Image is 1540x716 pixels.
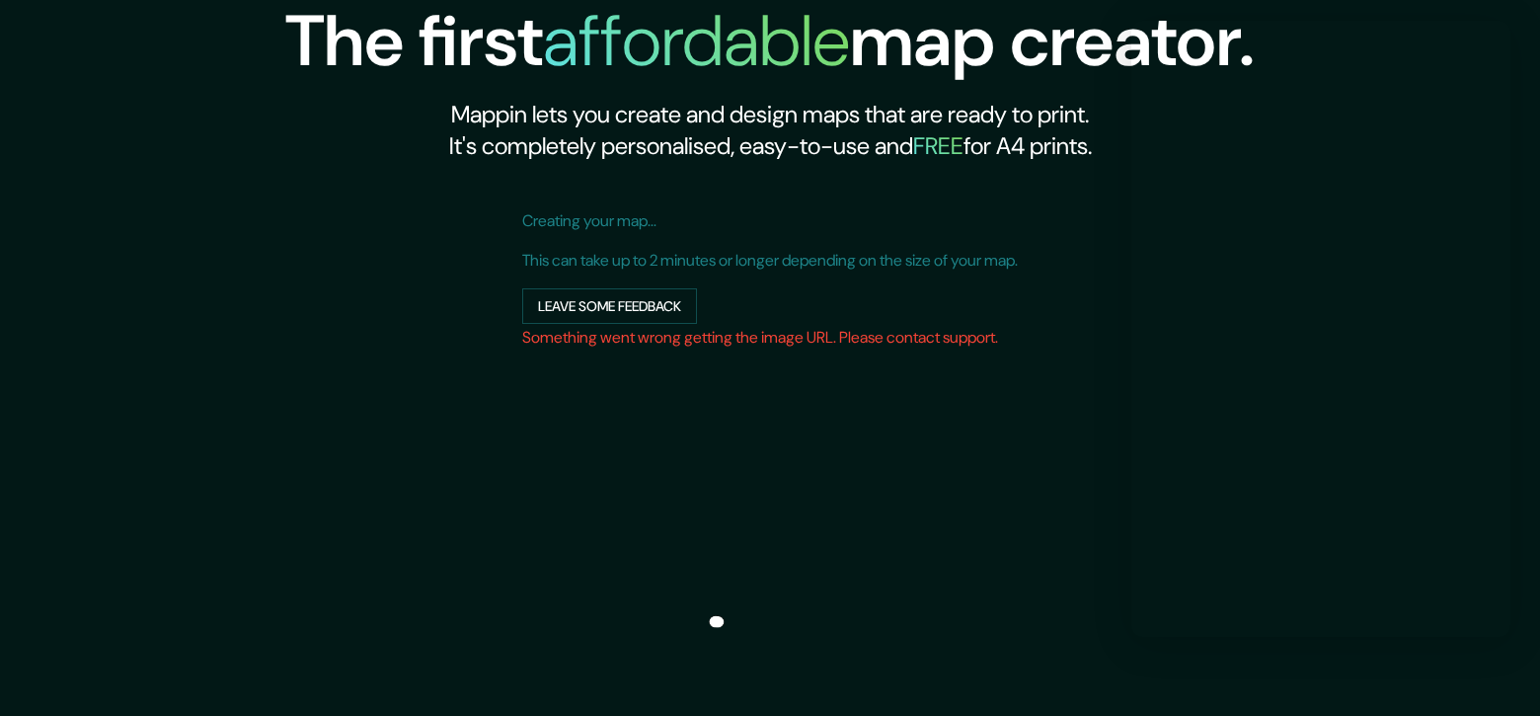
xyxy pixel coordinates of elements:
h5: FREE [913,130,963,161]
iframe: Help widget [1131,21,1510,637]
iframe: Help widget launcher [1364,639,1518,694]
p: Creating your map... [522,209,1018,233]
h6: Something went wrong getting the image URL. Please contact support. [522,324,1018,352]
h2: Mappin lets you create and design maps that are ready to print. It's completely personalised, eas... [285,99,1255,162]
button: Leave some feedback [522,288,697,325]
p: This can take up to 2 minutes or longer depending on the size of your map. [522,249,1018,273]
